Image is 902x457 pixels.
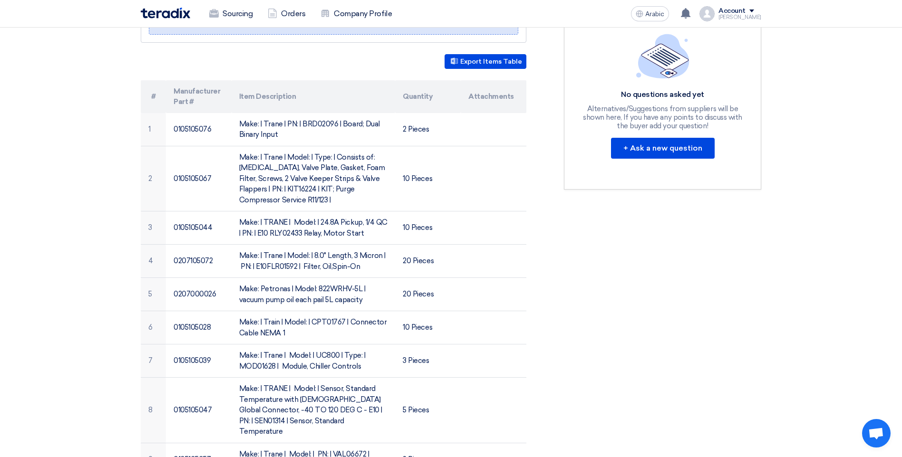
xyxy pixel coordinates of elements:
font: Make: | TRANE | Model: | Sensor, Standard Temperature with [DEMOGRAPHIC_DATA] Global Connector, -... [239,384,382,436]
td: 10 Pieces [395,311,461,344]
td: 3 [141,211,166,245]
th: Attachments [461,80,526,113]
font: Make: | Trane | Model: | Type: | Consists of: [MEDICAL_DATA], Valve Plate, Gasket, Foam Filter, S... [239,153,385,204]
font: Make: | Trane | PN: | BRD02096 | Board; Dual Binary Input [239,120,380,139]
div: Alternatives/Suggestions from suppliers will be shown here, If you have any points to discuss wit... [582,105,744,130]
td: 20 Pieces [395,245,461,278]
th: Item Description [232,80,396,113]
font: Make: | TRANE | Model: | 24.8A Pickup, 1/4 QC | PN: | E10 RLY02433 Relay, Motor Start [239,218,388,238]
font: Sourcing [223,8,252,19]
td: 2 [141,146,166,211]
td: 8 [141,378,166,443]
td: 0105105076 [166,113,232,146]
td: 1 [141,113,166,146]
font: Export Items Table [460,57,522,66]
font: Make: | Trane | Model: | UC800 | Type: | MOD01628 | Module, Chiller Controls [239,351,365,371]
button: Arabic [631,6,669,21]
td: 0207105072 [166,245,232,278]
th: # [141,80,166,113]
font: Company Profile [334,8,392,19]
font: Orders [281,8,305,19]
td: 3 Pieces [395,344,461,378]
div: No questions asked yet [582,90,744,100]
font: Make: Petronas | Model: 822WRHV-5L | vacuum pump oil each pail 5L capacity [239,285,367,304]
font: Make: | Train | Model: | CPT01767 | Connector Cable NEMA 1 [239,318,387,337]
button: + Ask a new question [611,138,715,159]
img: Teradix logo [141,8,190,19]
td: 4 [141,245,166,278]
td: 0105105047 [166,378,232,443]
td: 0105105067 [166,146,232,211]
td: 7 [141,344,166,378]
td: 2 Pieces [395,113,461,146]
td: 0105105044 [166,211,232,245]
a: Sourcing [202,3,260,24]
img: profile_test.png [699,6,715,21]
a: Orders [260,3,313,24]
span: Arabic [645,11,664,18]
th: Manufacturer Part # [166,80,232,113]
td: 0207000026 [166,278,232,311]
td: 0105105039 [166,344,232,378]
button: Export Items Table [445,54,526,69]
a: Open chat [862,419,891,447]
td: 5 Pieces [395,378,461,443]
td: 0105105028 [166,311,232,344]
td: 10 Pieces [395,211,461,245]
th: Quantity [395,80,461,113]
font: Make: | Trane | Model: | 8.0" Length, 3 Micron | PN: | E10FLR01592 | Filter, Oil,Spin-On [239,251,386,271]
td: 6 [141,311,166,344]
td: 10 Pieces [395,146,461,211]
td: 20 Pieces [395,278,461,311]
img: empty_state_list.svg [636,34,689,78]
div: [PERSON_NAME] [718,15,761,20]
td: 5 [141,278,166,311]
div: Account [718,7,746,15]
